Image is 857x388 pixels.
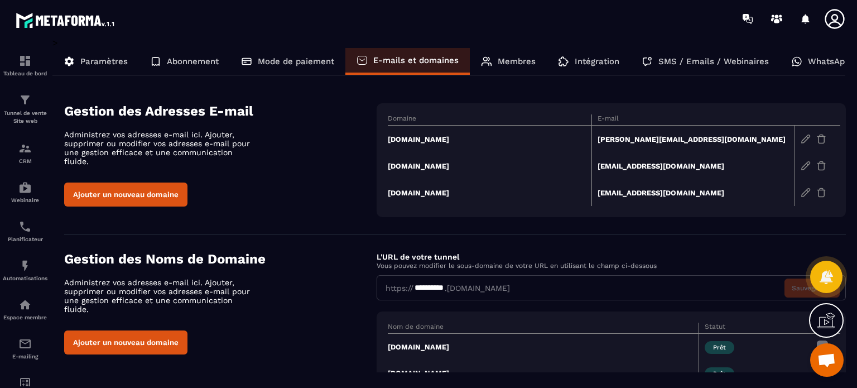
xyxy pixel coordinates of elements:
[3,70,47,76] p: Tableau de bord
[3,133,47,173] a: formationformationCRM
[3,314,47,320] p: Espace membre
[388,114,591,126] th: Domaine
[705,341,734,354] span: Prêt
[816,134,826,144] img: trash-gr.2c9399ab.svg
[591,179,795,206] td: [EMAIL_ADDRESS][DOMAIN_NAME]
[64,278,259,314] p: Administrez vos adresses e-mail ici. Ajouter, supprimer ou modifier vos adresses e-mail pour une ...
[3,212,47,251] a: schedulerschedulerPlanificateur
[658,56,769,66] p: SMS / Emails / Webinaires
[64,103,377,119] h4: Gestion des Adresses E-mail
[3,275,47,281] p: Automatisations
[801,134,811,144] img: edit-gr.78e3acdd.svg
[3,251,47,290] a: automationsautomationsAutomatisations
[18,142,32,155] img: formation
[3,109,47,125] p: Tunnel de vente Site web
[3,236,47,242] p: Planificateur
[18,181,32,194] img: automations
[80,56,128,66] p: Paramètres
[816,161,826,171] img: trash-gr.2c9399ab.svg
[377,252,459,261] label: L'URL de votre tunnel
[816,188,826,198] img: trash-gr.2c9399ab.svg
[64,183,187,207] button: Ajouter un nouveau domaine
[64,330,187,355] button: Ajouter un nouveau domaine
[591,114,795,126] th: E-mail
[705,367,734,380] span: Prêt
[373,55,459,65] p: E-mails et domaines
[64,251,377,267] h4: Gestion des Noms de Domaine
[18,220,32,233] img: scheduler
[575,56,619,66] p: Intégration
[699,323,810,334] th: Statut
[3,290,47,329] a: automationsautomationsEspace membre
[801,188,811,198] img: edit-gr.78e3acdd.svg
[3,329,47,368] a: emailemailE-mailing
[377,262,846,270] p: Vous pouvez modifier le sous-domaine de votre URL en utilisant le champ ci-dessous
[388,126,591,153] td: [DOMAIN_NAME]
[3,353,47,360] p: E-mailing
[3,197,47,203] p: Webinaire
[167,56,219,66] p: Abonnement
[258,56,334,66] p: Mode de paiement
[3,85,47,133] a: formationformationTunnel de vente Site web
[591,152,795,179] td: [EMAIL_ADDRESS][DOMAIN_NAME]
[498,56,536,66] p: Membres
[388,323,699,334] th: Nom de domaine
[388,360,699,386] td: [DOMAIN_NAME]
[18,337,32,351] img: email
[3,46,47,85] a: formationformationTableau de bord
[388,179,591,206] td: [DOMAIN_NAME]
[388,334,699,361] td: [DOMAIN_NAME]
[3,173,47,212] a: automationsautomationsWebinaire
[810,343,844,377] div: Ouvrir le chat
[808,56,850,66] p: WhatsApp
[388,152,591,179] td: [DOMAIN_NAME]
[3,158,47,164] p: CRM
[18,93,32,107] img: formation
[18,259,32,272] img: automations
[18,298,32,312] img: automations
[16,10,116,30] img: logo
[816,339,829,353] img: more
[591,126,795,153] td: [PERSON_NAME][EMAIL_ADDRESS][DOMAIN_NAME]
[64,130,259,166] p: Administrez vos adresses e-mail ici. Ajouter, supprimer ou modifier vos adresses e-mail pour une ...
[801,161,811,171] img: edit-gr.78e3acdd.svg
[18,54,32,68] img: formation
